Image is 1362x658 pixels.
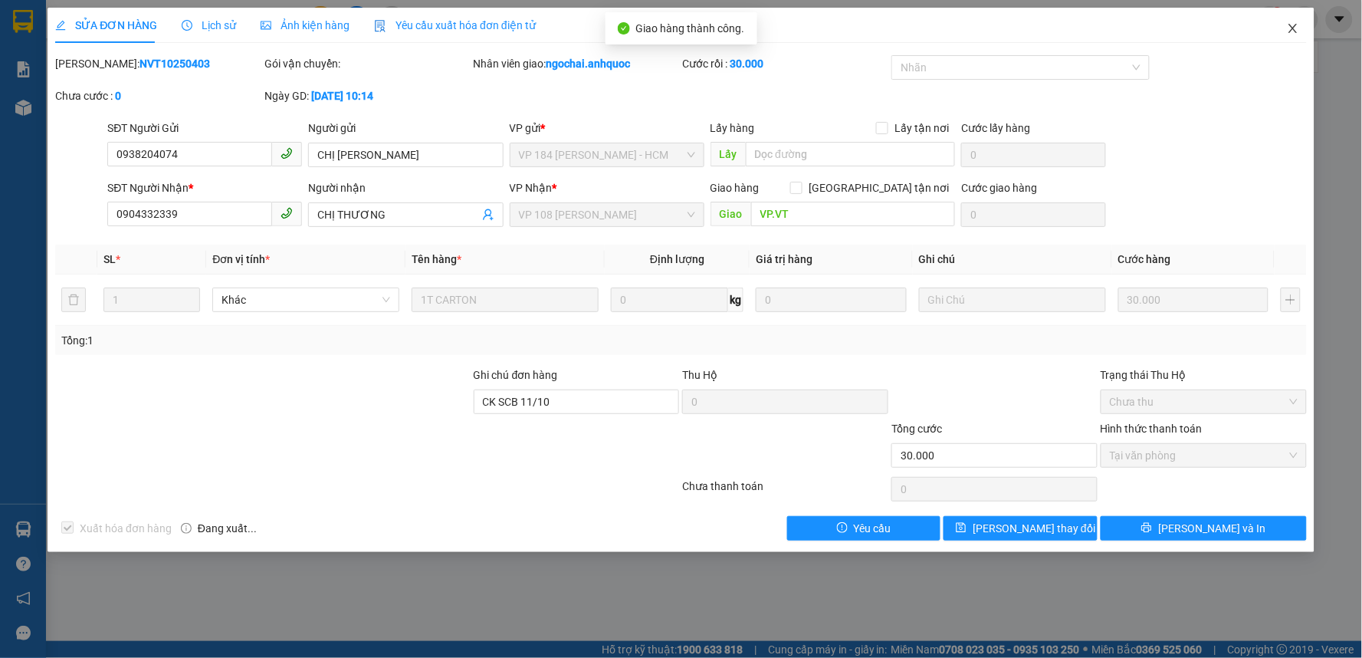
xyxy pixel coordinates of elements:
div: Cước rồi : [682,55,888,72]
input: Ghi chú đơn hàng [474,390,680,414]
span: Tại văn phòng [1110,444,1298,467]
span: Đơn vị tính [212,253,270,265]
div: Nhân viên giao: [474,55,680,72]
button: Close [1272,8,1314,51]
div: Người gửi [308,120,503,137]
div: VP 184 [PERSON_NAME] - HCM [146,13,270,68]
button: delete [61,288,86,312]
b: 0 [115,90,121,102]
div: [PERSON_NAME]: [55,55,261,72]
div: Chưa cước : [55,87,261,104]
span: Đang xuất... [198,520,257,537]
span: Nhận: [146,15,183,31]
input: 0 [1118,288,1269,312]
div: Tổng: 1 [61,332,526,349]
input: Dọc đường [751,202,956,226]
input: Cước giao hàng [961,202,1106,227]
span: Giao [711,202,751,226]
div: Trạng thái Thu Hộ [1101,367,1307,383]
span: VP Nhận [510,182,553,194]
span: phone [281,147,293,160]
div: VP 108 [PERSON_NAME] [13,13,136,50]
span: VP 184 Nguyễn Văn Trỗi - HCM [519,143,695,166]
span: phone [281,207,293,219]
span: Tổng cước [891,423,942,435]
span: kg [728,288,743,312]
div: CHỊ [PERSON_NAME] [146,68,270,105]
span: Giao hàng [711,182,760,194]
span: Định lượng [650,253,704,265]
div: Chưa thanh toán [681,478,890,505]
span: Thu Hộ [682,369,717,381]
div: SĐT Người Gửi [107,120,302,137]
span: Yêu cầu xuất hóa đơn điện tử [374,19,536,31]
span: exclamation-circle [837,522,848,535]
span: Khác [222,288,390,311]
input: Ghi Chú [919,288,1106,312]
span: Xuất hóa đơn hàng [74,520,178,537]
span: SL [103,253,116,265]
button: printer[PERSON_NAME] và In [1101,516,1307,541]
input: Dọc đường [746,142,956,166]
button: exclamation-circleYêu cầu [787,516,941,541]
span: Lấy hàng [711,122,755,134]
div: 0368685004 [13,87,136,108]
input: 0 [756,288,907,312]
button: plus [1281,288,1300,312]
span: Cước hàng [1118,253,1171,265]
button: save[PERSON_NAME] thay đổi [944,516,1098,541]
span: [PERSON_NAME] thay đổi [973,520,1095,537]
b: 30.000 [730,58,763,70]
span: Yêu cầu [854,520,891,537]
span: SỬA ĐƠN HÀNG [55,19,157,31]
span: close [1287,22,1299,35]
span: save [956,522,967,535]
div: SĐT Người Nhận [107,179,302,196]
span: edit [55,20,66,31]
span: Lấy [711,142,746,166]
div: Ngày GD: [264,87,471,104]
b: [DATE] 10:14 [311,90,373,102]
div: Người nhận [308,179,503,196]
b: NVT10250403 [139,58,210,70]
div: Gói vận chuyển: [264,55,471,72]
input: Cước lấy hàng [961,143,1106,167]
span: [GEOGRAPHIC_DATA] tận nơi [802,179,955,196]
span: VP 108 Lê Hồng Phong - Vũng Tàu [519,203,695,226]
span: printer [1141,522,1152,535]
span: Chưa thu [1110,390,1298,413]
div: VP gửi [510,120,704,137]
span: Lịch sử [182,19,236,31]
th: Ghi chú [913,245,1112,275]
label: Ghi chú đơn hàng [474,369,558,381]
span: Gửi: [13,15,37,31]
span: Ảnh kiện hàng [261,19,350,31]
label: Hình thức thanh toán [1101,423,1203,435]
span: user-add [482,209,494,221]
span: check-circle [618,22,630,35]
span: picture [261,20,271,31]
span: Tên hàng [412,253,461,265]
span: clock-circle [182,20,192,31]
label: Cước giao hàng [961,182,1037,194]
label: Cước lấy hàng [961,122,1030,134]
img: icon [374,20,386,32]
span: info-circle [181,523,192,534]
div: CHỊ [PERSON_NAME] [13,50,136,87]
div: 0961099319 [146,105,270,127]
input: VD: Bàn, Ghế [412,288,599,312]
span: Giá trị hàng [756,253,812,265]
span: Lấy tận nơi [888,120,955,137]
b: ngochai.anhquoc [546,58,631,70]
span: [PERSON_NAME] và In [1158,520,1265,537]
